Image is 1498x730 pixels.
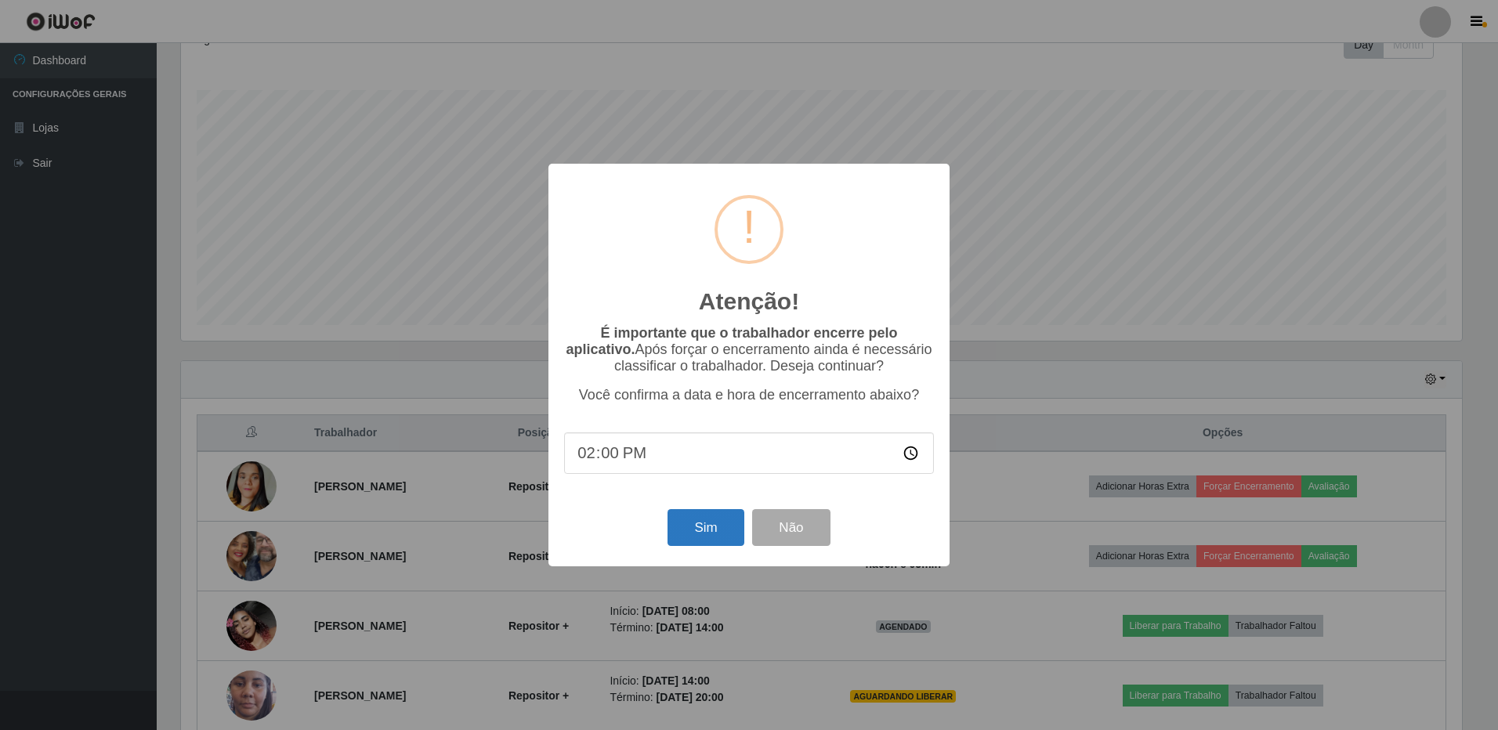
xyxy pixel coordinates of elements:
[752,509,830,546] button: Não
[566,325,897,357] b: É importante que o trabalhador encerre pelo aplicativo.
[564,387,934,403] p: Você confirma a data e hora de encerramento abaixo?
[668,509,744,546] button: Sim
[699,287,799,316] h2: Atenção!
[564,325,934,374] p: Após forçar o encerramento ainda é necessário classificar o trabalhador. Deseja continuar?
